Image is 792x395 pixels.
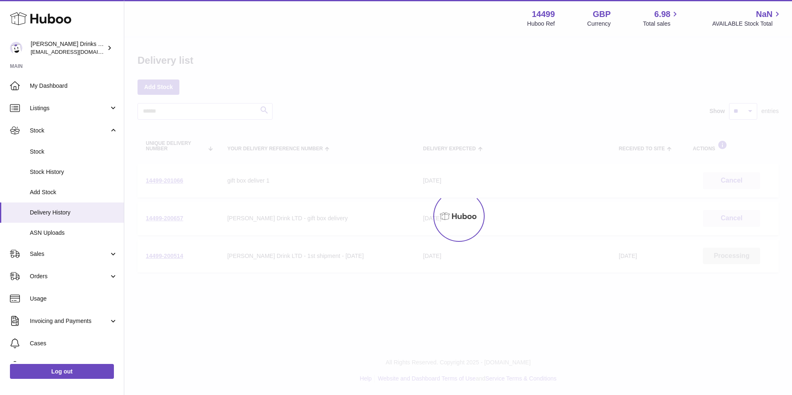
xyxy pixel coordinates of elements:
[30,209,118,217] span: Delivery History
[643,20,680,28] span: Total sales
[30,104,109,112] span: Listings
[527,20,555,28] div: Huboo Ref
[30,229,118,237] span: ASN Uploads
[643,9,680,28] a: 6.98 Total sales
[30,148,118,156] span: Stock
[712,20,782,28] span: AVAILABLE Stock Total
[30,82,118,90] span: My Dashboard
[30,127,109,135] span: Stock
[30,168,118,176] span: Stock History
[10,42,22,54] img: internalAdmin-14499@internal.huboo.com
[30,317,109,325] span: Invoicing and Payments
[31,48,122,55] span: [EMAIL_ADDRESS][DOMAIN_NAME]
[30,272,109,280] span: Orders
[593,9,611,20] strong: GBP
[30,295,118,303] span: Usage
[10,364,114,379] a: Log out
[532,9,555,20] strong: 14499
[31,40,105,56] div: [PERSON_NAME] Drinks LTD (t/a Zooz)
[654,9,671,20] span: 6.98
[30,340,118,347] span: Cases
[587,20,611,28] div: Currency
[756,9,773,20] span: NaN
[30,250,109,258] span: Sales
[712,9,782,28] a: NaN AVAILABLE Stock Total
[30,188,118,196] span: Add Stock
